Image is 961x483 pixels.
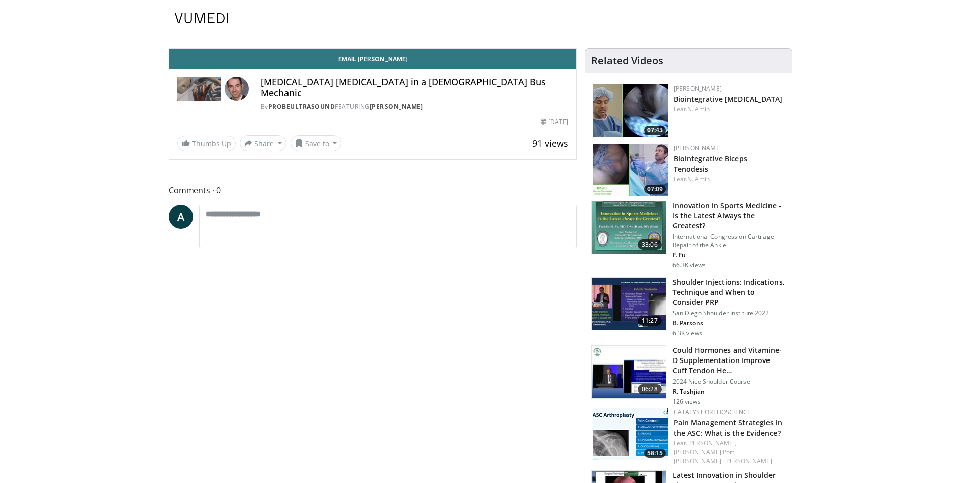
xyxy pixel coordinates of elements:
[687,175,710,183] a: N. Amin
[724,457,772,465] a: [PERSON_NAME]
[674,457,723,465] a: [PERSON_NAME],
[672,388,786,396] p: Robert Tashjian
[177,136,236,151] a: Thumbs Up
[175,13,228,23] img: VuMedi Logo
[177,77,221,101] img: Probeultrasound
[592,278,666,330] img: 0c794cab-9135-4761-9c1d-251fe1ec8b0b.150x105_q85_crop-smart_upscale.jpg
[674,439,784,466] div: Feat.
[268,102,335,111] a: Probeultrasound
[674,448,736,456] a: [PERSON_NAME] Port,
[593,84,668,137] img: 3fbd5ba4-9555-46dd-8132-c1644086e4f5.150x105_q85_crop-smart_upscale.jpg
[674,84,722,93] a: [PERSON_NAME]
[674,105,784,114] div: Feat.
[261,102,568,111] div: By FEATURING
[674,175,784,184] div: Feat.
[169,205,193,229] a: A
[591,277,786,337] a: 11:27 Shoulder Injections: Indications, Technique and When to Consider PRP San Diego Shoulder Ins...
[638,384,662,394] span: 06:28
[672,309,786,317] p: San Diego Shoulder Institute 2022
[240,135,286,151] button: Share
[638,239,662,250] span: 33:06
[672,398,701,406] p: 126 views
[592,201,666,254] img: Title_Dublin_VuMedi_1.jpg.150x105_q85_crop-smart_upscale.jpg
[644,449,666,458] span: 58:15
[687,105,710,113] a: N. Amin
[541,117,568,127] div: [DATE]
[638,316,662,326] span: 11:27
[687,439,736,447] a: [PERSON_NAME],
[672,251,786,259] p: Freddie Fu
[593,408,668,460] img: 6eef9efa-bda5-4f7a-b7df-8a9efa65c265.png.150x105_q85_crop-smart_upscale.png
[672,233,786,249] p: International Congress on Cartilage Repair of the Ankle
[591,201,786,269] a: 33:06 Innovation in Sports Medicine - Is the Latest Always the Greatest? International Congress o...
[593,144,668,196] a: 07:09
[674,154,747,174] a: Biointegrative Biceps Tenodesis
[593,408,668,460] a: 58:15
[672,345,786,376] h3: Could Hormones and Vitamine-D Supplementation Improve Cuff Tendon Healing
[169,49,576,69] a: Email [PERSON_NAME]
[644,185,666,194] span: 07:09
[370,102,423,111] a: [PERSON_NAME]
[674,408,751,416] a: Catalyst OrthoScience
[593,144,668,196] img: f54b0be7-13b6-4977-9a5b-cecc55ea2090.150x105_q85_crop-smart_upscale.jpg
[644,126,666,135] span: 07:43
[532,137,568,149] span: 91 views
[591,55,663,67] h4: Related Videos
[674,144,722,152] a: [PERSON_NAME]
[593,84,668,137] a: 07:43
[672,277,786,307] h3: Shoulder Injections: Indications, Technique and When to Consider PRP
[225,77,249,101] img: Avatar
[672,261,706,269] p: 66.3K views
[592,346,666,398] img: 17de1c7f-59a1-4573-aa70-5b679b1889c6.150x105_q85_crop-smart_upscale.jpg
[672,378,786,386] p: 2024 Nice Shoulder Course
[672,319,786,327] p: Bradford Parsons
[674,418,783,438] a: Pain Management Strategies in the ASC: What is the Evidence?
[672,329,702,337] p: 6.3K views
[672,201,786,231] h3: Innovation in Sports Medicine - Is the Latest Always the Greatest?
[674,94,783,104] a: Biointegrative [MEDICAL_DATA]
[291,135,342,151] button: Save to
[261,77,568,98] h4: [MEDICAL_DATA] [MEDICAL_DATA] in a [DEMOGRAPHIC_DATA] Bus Mechanic
[591,345,786,406] a: 06:28 Could Hormones and Vitamine-D Supplementation Improve Cuff Tendon He… 2024 Nice Shoulder Co...
[169,184,577,197] span: Comments 0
